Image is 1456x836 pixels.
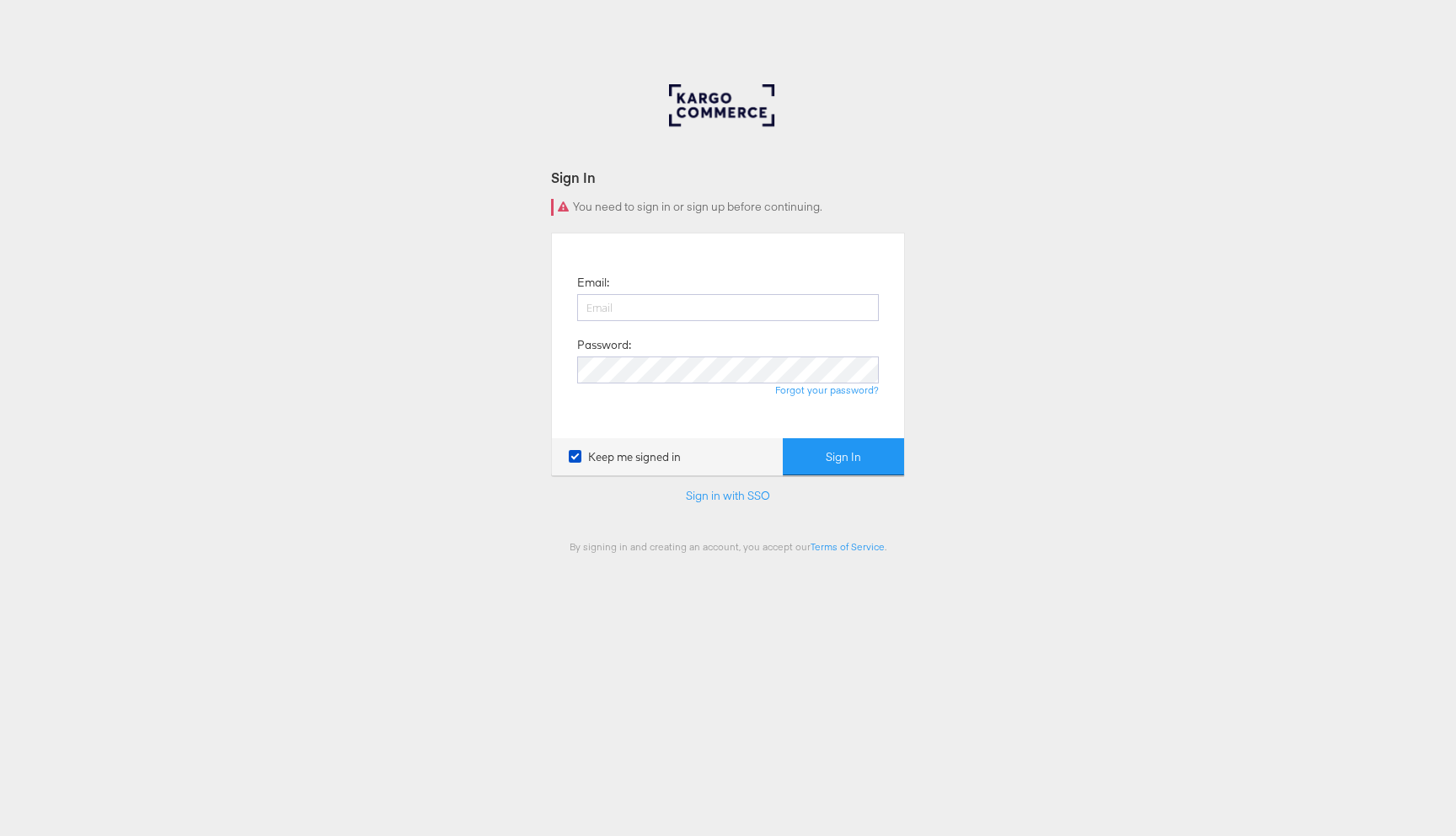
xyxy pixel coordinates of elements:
div: By signing in and creating an account, you accept our . [551,540,905,553]
a: Forgot your password? [775,383,879,396]
div: Sign In [551,168,905,187]
button: Sign In [783,438,904,476]
label: Email: [577,275,609,291]
label: Password: [577,337,631,353]
a: Terms of Service [811,540,885,553]
div: You need to sign in or sign up before continuing. [551,199,905,216]
input: Email [577,294,879,321]
label: Keep me signed in [569,449,681,465]
a: Sign in with SSO [686,488,770,503]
